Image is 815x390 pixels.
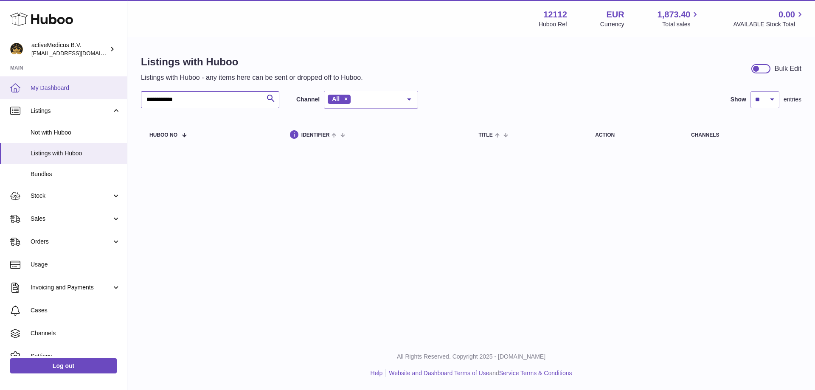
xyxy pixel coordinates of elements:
a: Log out [10,358,117,373]
a: 1,873.40 Total sales [658,9,700,28]
h1: Listings with Huboo [141,55,363,69]
span: title [478,132,492,138]
li: and [386,369,572,377]
label: Channel [296,95,320,104]
a: Service Terms & Conditions [499,370,572,376]
span: AVAILABLE Stock Total [733,20,805,28]
img: internalAdmin-12112@internal.huboo.com [10,43,23,56]
span: Sales [31,215,112,223]
span: entries [784,95,801,104]
span: Bundles [31,170,121,178]
label: Show [731,95,746,104]
div: Huboo Ref [539,20,567,28]
span: Huboo no [149,132,177,138]
span: 0.00 [778,9,795,20]
p: All Rights Reserved. Copyright 2025 - [DOMAIN_NAME] [134,353,808,361]
span: [EMAIL_ADDRESS][DOMAIN_NAME] [31,50,125,56]
span: Invoicing and Payments [31,283,112,292]
strong: 12112 [543,9,567,20]
span: Stock [31,192,112,200]
div: action [595,132,674,138]
span: Listings with Huboo [31,149,121,157]
span: Cases [31,306,121,314]
span: identifier [301,132,330,138]
a: Website and Dashboard Terms of Use [389,370,489,376]
div: Currency [600,20,624,28]
strong: EUR [606,9,624,20]
span: 1,873.40 [658,9,691,20]
span: Channels [31,329,121,337]
span: All [332,95,340,102]
span: Listings [31,107,112,115]
a: Help [371,370,383,376]
p: Listings with Huboo - any items here can be sent or dropped off to Huboo. [141,73,363,82]
span: Usage [31,261,121,269]
div: Bulk Edit [775,64,801,73]
span: Settings [31,352,121,360]
span: Orders [31,238,112,246]
span: Total sales [662,20,700,28]
span: Not with Huboo [31,129,121,137]
span: My Dashboard [31,84,121,92]
div: activeMedicus B.V. [31,41,108,57]
div: channels [691,132,793,138]
a: 0.00 AVAILABLE Stock Total [733,9,805,28]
